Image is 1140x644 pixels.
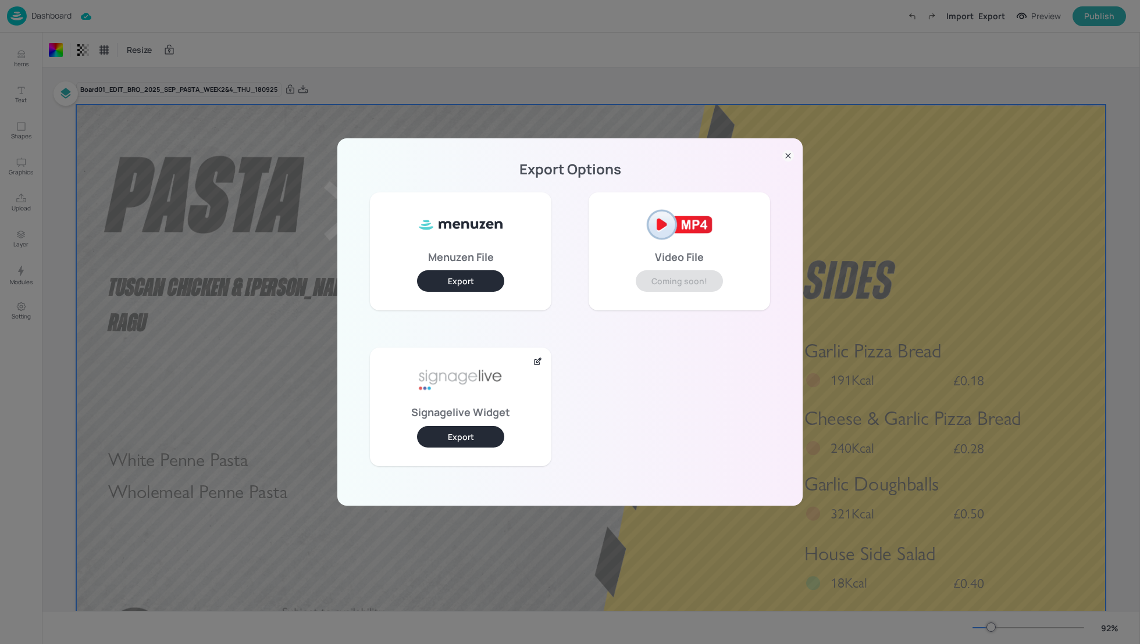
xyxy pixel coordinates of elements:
button: Export [417,270,504,292]
p: Signagelive Widget [411,408,510,416]
img: mp4-2af2121e.png [636,202,723,248]
p: Video File [655,253,704,261]
p: Menuzen File [428,253,494,261]
img: signage-live-aafa7296.png [417,357,504,403]
img: ml8WC8f0XxQ8HKVnnVUe7f5Gv1vbApsJzyFa2MjOoB8SUy3kBkfteYo5TIAmtfcjWXsj8oHYkuYqrJRUn+qckOrNdzmSzIzkA... [417,202,504,248]
button: Export [417,426,504,448]
p: Export Options [351,165,789,173]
